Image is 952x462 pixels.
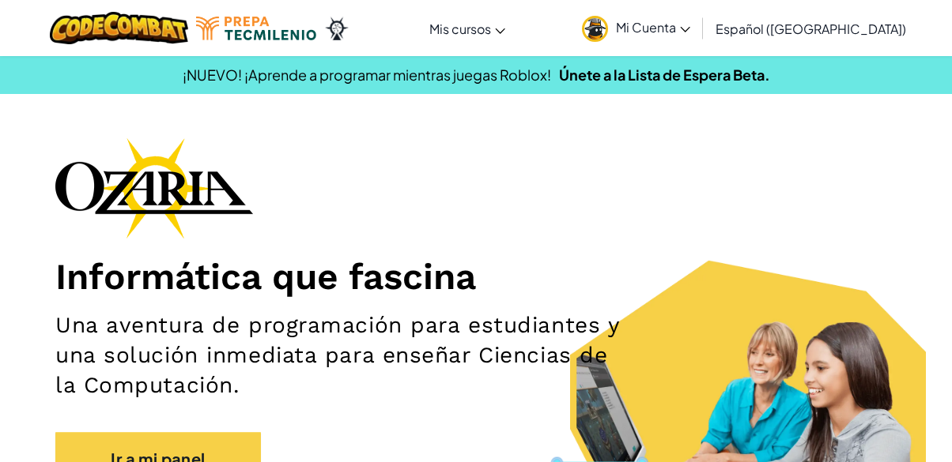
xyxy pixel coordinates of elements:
font: ¡NUEVO! ¡Aprende a programar mientras juegas Roblox! [183,66,551,84]
font: Mi Cuenta [616,19,676,36]
a: Mi Cuenta [574,3,698,53]
a: Español ([GEOGRAPHIC_DATA]) [708,7,914,50]
img: Logotipo de Tecmilenio [196,17,316,40]
a: Únete a la Lista de Espera Beta. [559,66,770,84]
font: Informática que fascina [55,255,476,298]
font: Una aventura de programación para estudiantes y una solución inmediata para enseñar Ciencias de l... [55,312,618,398]
font: Español ([GEOGRAPHIC_DATA]) [716,21,906,37]
img: avatar [582,16,608,42]
img: Logotipo de CodeCombat [50,12,188,44]
img: Logotipo de la marca Ozaria [55,137,253,239]
img: Ozaria [324,17,349,40]
a: Mis cursos [421,7,513,50]
font: Mis cursos [429,21,491,37]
